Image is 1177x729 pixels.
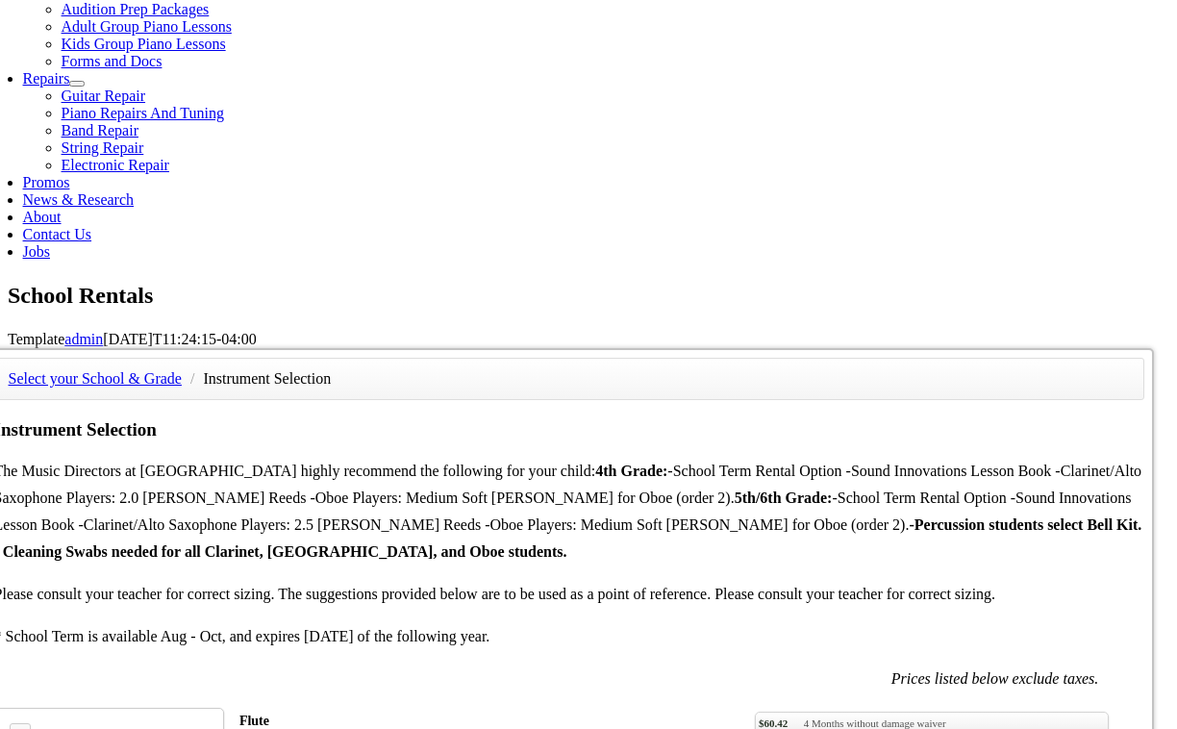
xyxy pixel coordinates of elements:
[8,331,64,347] span: Template
[23,191,135,208] a: News & Research
[62,18,232,35] a: Adult Group Piano Lessons
[62,1,210,17] a: Audition Prep Packages
[62,88,146,104] a: Guitar Repair
[186,370,199,387] span: /
[62,122,138,138] a: Band Repair
[23,174,70,190] a: Promos
[64,331,103,347] a: admin
[23,70,70,87] a: Repairs
[735,490,833,506] strong: 5th/6th Grade:
[23,209,62,225] a: About
[595,463,667,479] strong: 4th Grade:
[62,157,169,173] a: Electronic Repair
[891,670,1098,687] em: Prices listed below exclude taxes.
[203,365,331,392] li: Instrument Selection
[62,36,226,52] a: Kids Group Piano Lessons
[62,139,144,156] a: String Repair
[23,243,50,260] a: Jobs
[9,370,182,387] a: Select your School & Grade
[62,53,163,69] a: Forms and Docs
[103,331,256,347] span: [DATE]T11:24:15-04:00
[69,81,85,87] button: Open submenu of Repairs
[909,516,1141,533] strong: -Percussion students select Bell Kit.
[23,226,92,242] a: Contact Us
[62,105,224,121] a: Piano Repairs And Tuning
